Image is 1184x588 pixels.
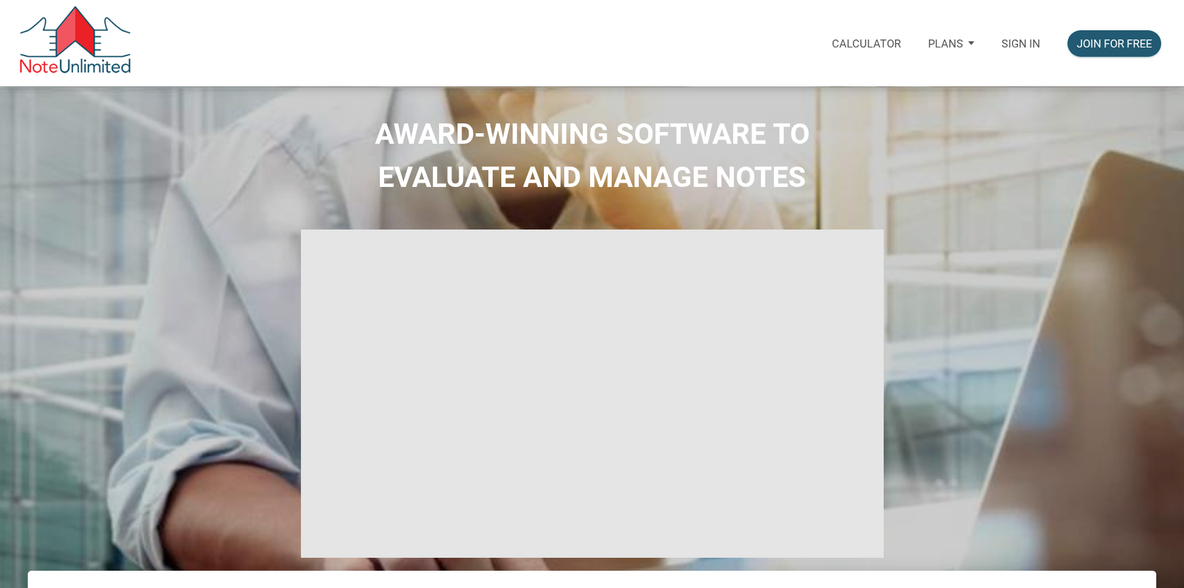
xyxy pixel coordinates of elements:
p: Calculator [832,37,901,50]
a: Join for free [1054,21,1175,66]
button: Join for free [1067,30,1161,57]
iframe: NoteUnlimited [301,230,884,558]
a: Sign in [988,21,1054,66]
button: Plans [915,21,988,65]
p: Plans [928,37,963,50]
p: Sign in [1001,37,1040,50]
a: Plans [915,21,988,66]
h2: AWARD-WINNING SOFTWARE TO EVALUATE AND MANAGE NOTES [9,112,1175,199]
a: Calculator [818,21,915,66]
div: Join for free [1077,35,1152,52]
